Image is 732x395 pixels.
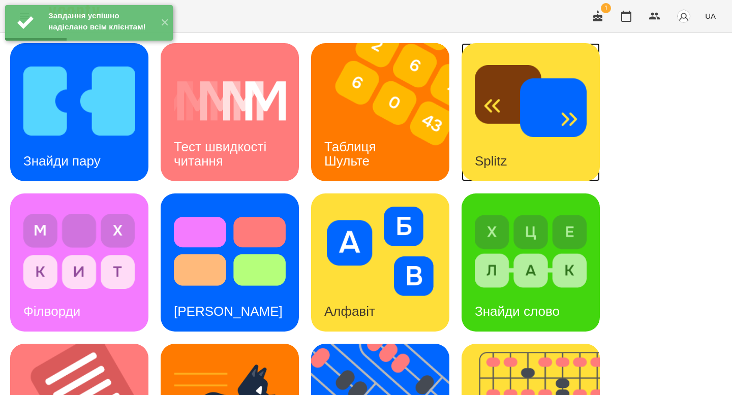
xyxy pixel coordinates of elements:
[23,56,135,146] img: Знайди пару
[475,153,507,169] h3: Splitz
[23,153,101,169] h3: Знайди пару
[475,207,587,296] img: Знайди слово
[48,10,152,32] div: Завдання успішно надіслано всім клієнтам!
[161,193,299,332] a: Тест Струпа[PERSON_NAME]
[462,193,600,332] a: Знайди словоЗнайди слово
[174,56,286,146] img: Тест швидкості читання
[475,304,560,319] h3: Знайди слово
[462,43,600,181] a: SplitzSplitz
[475,56,587,146] img: Splitz
[174,139,270,168] h3: Тест швидкості читання
[324,207,436,296] img: Алфавіт
[701,7,720,25] button: UA
[311,43,462,181] img: Таблиця Шульте
[10,193,148,332] a: ФілвордиФілворди
[174,304,283,319] h3: [PERSON_NAME]
[174,207,286,296] img: Тест Струпа
[705,11,716,21] span: UA
[677,9,691,23] img: avatar_s.png
[311,43,449,181] a: Таблиця ШультеТаблиця Шульте
[311,193,449,332] a: АлфавітАлфавіт
[324,139,380,168] h3: Таблиця Шульте
[23,304,80,319] h3: Філворди
[23,207,135,296] img: Філворди
[10,43,148,181] a: Знайди паруЗнайди пару
[161,43,299,181] a: Тест швидкості читанняТест швидкості читання
[324,304,375,319] h3: Алфавіт
[601,3,611,13] span: 1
